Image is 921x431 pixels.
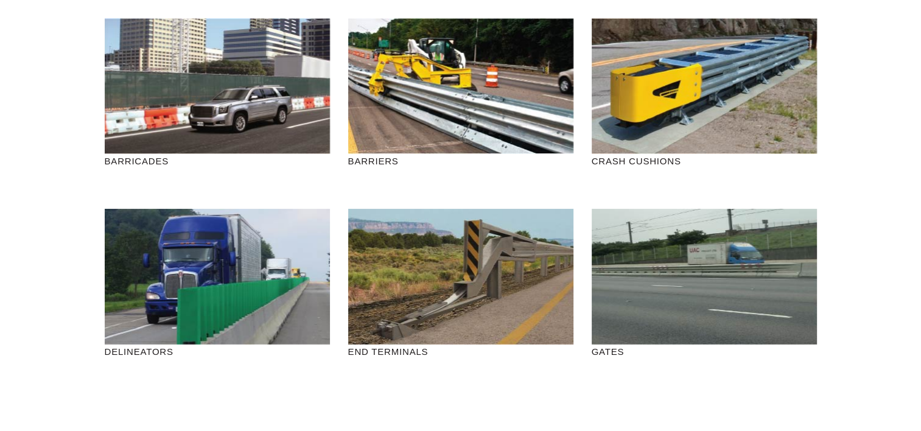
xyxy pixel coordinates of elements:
p: DELINEATORS [105,345,330,359]
p: END TERMINALS [348,345,573,359]
p: BARRIERS [348,154,573,168]
p: CRASH CUSHIONS [592,154,817,168]
p: GATES [592,345,817,359]
p: BARRICADES [105,154,330,168]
